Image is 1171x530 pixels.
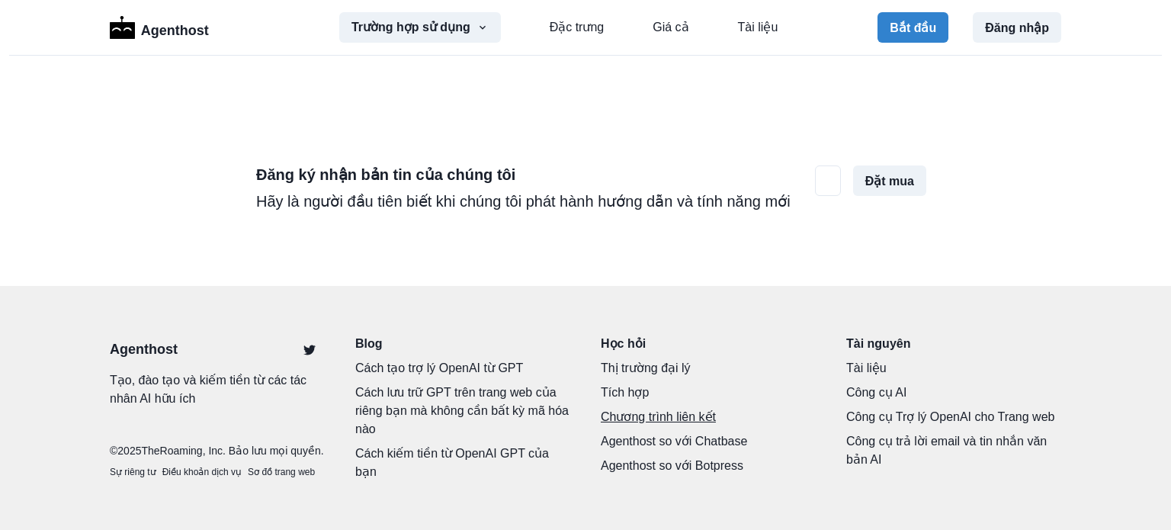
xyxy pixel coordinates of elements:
font: Agenthost so với Botpress [601,459,743,472]
font: Đăng ký nhận bản tin của chúng tôi [256,166,515,183]
a: Agenthost [110,339,178,360]
font: © [110,445,117,457]
button: Đặt mua [853,165,926,196]
a: Agenthost so với Chatbase [601,432,816,451]
font: Agenthost [141,23,209,38]
a: Sự riêng tư [110,465,156,479]
a: Công cụ AI [846,384,1061,402]
font: Đặc trưng [550,21,605,34]
img: Biểu trưng [110,16,135,39]
font: Tài liệu [846,361,887,374]
a: Tài liệu [846,359,1061,377]
a: Tài liệu [738,18,778,37]
font: Bắt đầu [890,21,936,34]
font: Agenthost so với Chatbase [601,435,747,448]
font: Công cụ trả lời email và tin nhắn văn bản AI [846,435,1047,466]
font: 2025 [117,445,141,457]
font: Hãy là người đầu tiên biết khi chúng tôi phát hành hướng dẫn và tính năng mới [256,193,791,210]
a: Tích hợp [601,384,816,402]
a: Thị trường đại lý [601,359,816,377]
font: Điều khoản dịch vụ [162,467,242,477]
a: Chương trình liên kết [601,408,816,426]
font: Giá cả [653,21,688,34]
button: Trường hợp sử dụng [339,12,501,43]
a: Cách tạo trợ lý OpenAI từ GPT [355,359,570,377]
font: Tài nguyên [846,337,910,350]
a: Agenthost so với Botpress [601,457,816,475]
a: Điều khoản dịch vụ [162,465,242,479]
font: Cách kiếm tiền từ OpenAI GPT của bạn [355,447,549,478]
a: Cách lưu trữ GPT trên trang web của riêng bạn mà không cần bất kỳ mã hóa nào [355,384,570,438]
a: Cách kiếm tiền từ OpenAI GPT của bạn [355,445,570,481]
font: Công cụ Trợ lý OpenAI cho Trang web [846,410,1054,423]
font: Cách lưu trữ GPT trên trang web của riêng bạn mà không cần bất kỳ mã hóa nào [355,386,569,435]
font: Tài liệu [738,21,778,34]
a: Sơ đồ trang web [248,465,315,479]
font: Đăng nhập [985,21,1049,34]
font: Đặt mua [865,175,914,188]
a: Giá cả [653,18,688,37]
font: Cách tạo trợ lý OpenAI từ GPT [355,361,523,374]
font: Tích hợp [601,386,649,399]
font: Sự riêng tư [110,467,156,477]
a: Twitter [294,335,325,365]
font: Học hỏi [601,337,646,350]
font: Chương trình liên kết [601,410,716,423]
a: Blog [355,335,570,353]
font: Sơ đồ trang web [248,467,315,477]
font: Công cụ AI [846,386,906,399]
button: Bắt đầu [877,12,948,43]
font: Tạo, đào tạo và kiếm tiền từ các tác nhân AI hữu ích [110,374,306,405]
font: Agenthost [110,342,178,357]
a: Đặc trưng [550,18,605,37]
font: TheRoaming, Inc. Bảo lưu mọi quyền. [141,445,323,457]
a: Công cụ Trợ lý OpenAI cho Trang web [846,408,1061,426]
button: Đăng nhập [973,12,1061,43]
font: Thị trường đại lý [601,361,691,374]
font: Blog [355,337,383,350]
a: Công cụ trả lời email và tin nhắn văn bản AI [846,432,1061,469]
a: Biểu trưngAgenthost [110,14,209,41]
